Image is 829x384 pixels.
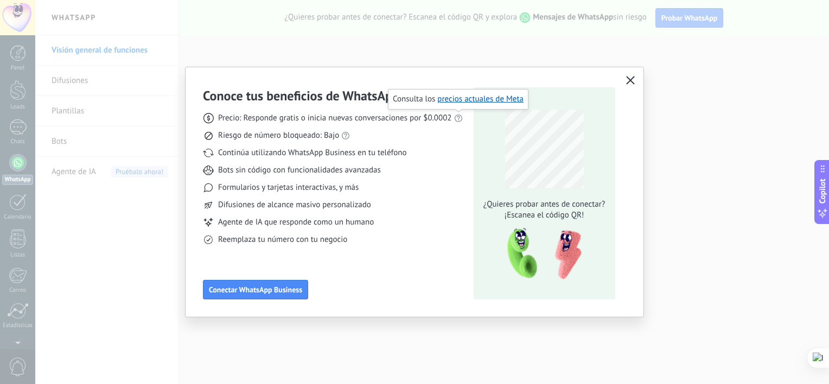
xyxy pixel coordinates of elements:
span: Agente de IA que responde como un humano [218,217,374,228]
span: ¡Escanea el código QR! [480,210,608,221]
span: ¿Quieres probar antes de conectar? [480,199,608,210]
h3: Conoce tus beneficios de WhatsApp [203,87,399,104]
span: Riesgo de número bloqueado: Bajo [218,130,339,141]
span: Copilot [817,179,828,204]
span: Continúa utilizando WhatsApp Business en tu teléfono [218,148,406,158]
span: Consulta los [393,94,524,105]
span: Bots sin código con funcionalidades avanzadas [218,165,381,176]
span: Precio: Responde gratis o inicia nuevas conversaciones por $0.0002 [218,113,452,124]
button: Conectar WhatsApp Business [203,280,308,299]
span: Formularios y tarjetas interactivas, y más [218,182,359,193]
a: precios actuales de Meta [437,94,524,104]
img: qr-pic-1x.png [498,225,584,283]
span: Reemplaza tu número con tu negocio [218,234,347,245]
span: Difusiones de alcance masivo personalizado [218,200,371,210]
span: Conectar WhatsApp Business [209,286,302,293]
